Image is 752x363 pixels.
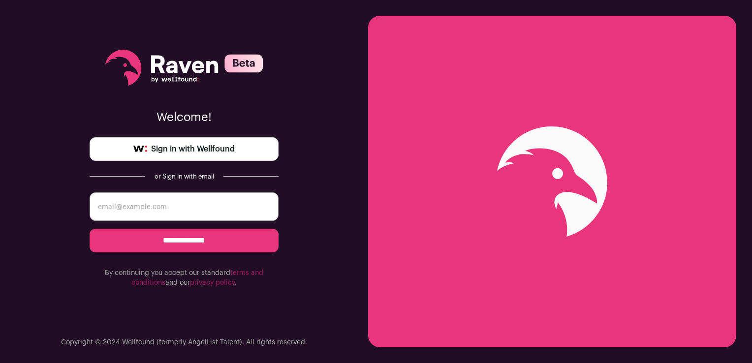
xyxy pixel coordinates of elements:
[133,146,147,152] img: wellfound-symbol-flush-black-fb3c872781a75f747ccb3a119075da62bfe97bd399995f84a933054e44a575c4.png
[190,279,235,286] a: privacy policy
[151,143,235,155] span: Sign in with Wellfound
[90,110,279,125] p: Welcome!
[90,192,279,221] input: email@example.com
[61,337,307,347] p: Copyright © 2024 Wellfound (formerly AngelList Talent). All rights reserved.
[90,268,279,288] p: By continuing you accept our standard and our .
[153,173,216,181] div: or Sign in with email
[131,270,263,286] a: terms and conditions
[90,137,279,161] a: Sign in with Wellfound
